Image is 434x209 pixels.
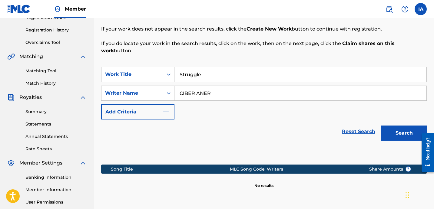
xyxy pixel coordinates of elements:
img: Royalties [7,94,15,101]
img: search [386,5,393,13]
strong: Create New Work [247,26,292,32]
div: User Menu [415,3,427,15]
a: Member Information [25,187,87,193]
span: ? [406,167,411,171]
img: expand [79,53,87,60]
span: Royalties [19,94,42,101]
img: MLC Logo [7,5,31,13]
a: Summary [25,109,87,115]
p: No results [254,176,273,188]
a: Match History [25,80,87,87]
iframe: Chat Widget [404,180,434,209]
a: Banking Information [25,174,87,181]
form: Search Form [101,67,427,144]
div: Song Title [111,166,230,172]
a: User Permissions [25,199,87,205]
div: Work Title [105,71,160,78]
button: Search [381,126,427,141]
span: Share Amounts [369,166,411,172]
img: Member Settings [7,159,15,167]
a: Statements [25,121,87,127]
a: Overclaims Tool [25,39,87,46]
p: If your work does not appear in the search results, click the button to continue with registration. [101,25,427,33]
span: Member Settings [19,159,62,167]
span: Matching [19,53,43,60]
img: expand [79,94,87,101]
span: Member [65,5,86,12]
a: Registration History [25,27,87,33]
a: Matching Tool [25,68,87,74]
img: Top Rightsholder [54,5,61,13]
img: 9d2ae6d4665cec9f34b9.svg [162,108,170,116]
div: Drag [406,186,409,204]
div: Writers [267,166,359,172]
iframe: Resource Center [417,128,434,177]
div: Writer Name [105,90,160,97]
img: Matching [7,53,15,60]
img: expand [79,159,87,167]
button: Add Criteria [101,104,174,119]
a: Reset Search [339,125,378,138]
p: If you do locate your work in the search results, click on the work, then on the next page, click... [101,40,427,54]
img: help [401,5,409,13]
div: Help [399,3,411,15]
div: MLC Song Code [230,166,267,172]
a: Rate Sheets [25,146,87,152]
a: Annual Statements [25,133,87,140]
a: Public Search [383,3,395,15]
